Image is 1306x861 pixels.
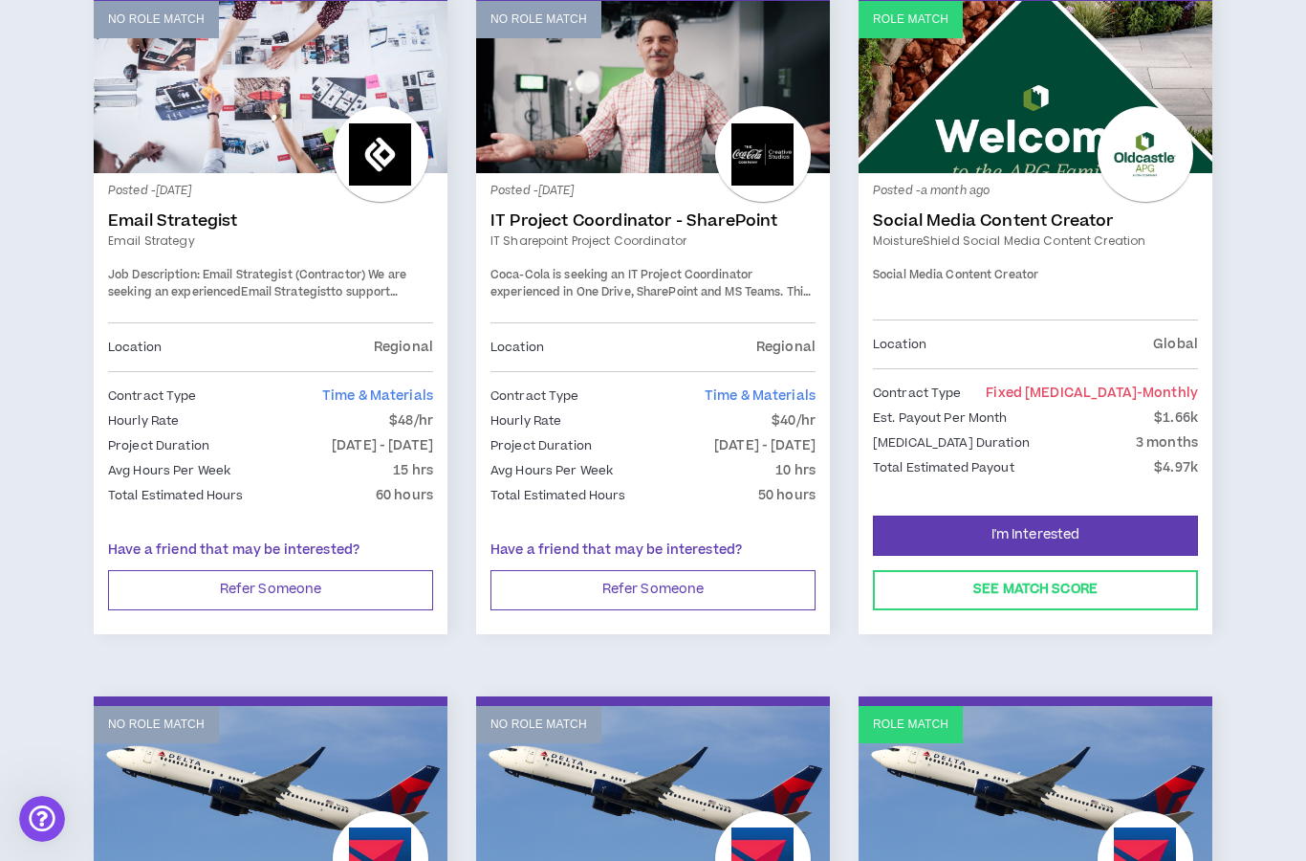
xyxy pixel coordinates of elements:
p: Location [490,337,544,358]
span: Time & Materials [705,386,816,406]
p: Have a friend that may be interested? [108,541,433,561]
p: [DATE] - [DATE] [714,435,816,456]
button: See Match Score [873,570,1198,610]
p: Project Duration [108,435,209,456]
p: Posted - [DATE] [108,183,433,200]
textarea: Message… [16,611,366,657]
p: Avg Hours Per Week [490,460,613,481]
p: 50 hours [758,485,816,506]
a: Email Strategist [108,211,433,231]
p: Hourly Rate [108,410,179,431]
p: Contract Type [490,386,579,407]
button: I'm Interested [873,516,1198,556]
p: Total Estimated Hours [108,485,244,506]
p: $4.97k [1154,457,1198,478]
a: IT Project Coordinator - SharePoint [490,211,816,231]
span: I'm Interested [991,526,1080,544]
p: Total Estimated Payout [873,457,1014,478]
p: 3 months [1136,432,1198,453]
div: Hayden says… [15,136,367,362]
p: [MEDICAL_DATA] Duration [873,432,1030,453]
p: Hourly Rate [490,410,561,431]
p: Location [873,334,926,355]
div: Hi [PERSON_NAME], thanks for your message. I will log a ticket with our development team so they ... [31,443,298,518]
p: Have a friend that may be interested? [490,541,816,561]
div: Profile image for Gabriella [81,390,100,409]
p: Regional [374,337,433,358]
span: Time & Materials [322,386,433,406]
p: Posted - a month ago [873,183,1198,200]
p: Posted - [DATE] [490,183,816,200]
p: $1.66k [1154,408,1198,429]
strong: Email Strategist [241,284,331,300]
p: 60 hours [376,485,433,506]
p: 15 hrs [393,460,433,481]
div: Gabriella says… [15,387,367,431]
button: Home [299,8,336,44]
button: Send a message… [328,619,359,650]
p: [DATE] - [DATE] [332,435,433,456]
p: No Role Match [490,11,587,29]
div: Hi, I'm having an issue while trying to add a Related Link on the Project Highlight pages. Someti... [84,147,352,335]
strong: Job Description: Email Strategist (Contractor) [108,267,365,283]
p: No Role Match [490,716,587,734]
div: Close [336,8,370,42]
a: No Role Match [476,1,830,173]
span: Fixed [MEDICAL_DATA] [986,384,1198,403]
p: $40/hr [772,410,816,431]
span: Social Media Content Creator [873,267,1038,283]
b: Gabriella [106,393,164,407]
div: Gabriella says… [15,431,367,571]
div: Gabriella • 1h ago [31,533,137,544]
p: Est. Payout Per Month [873,408,1008,429]
p: 10 hrs [775,460,816,481]
button: Refer Someone [108,570,433,610]
a: IT Sharepoint Project Coordinator [490,232,816,250]
span: Coca-Cola is seeking an IT Project Coordinator experienced in One Drive, SharePoint and MS Teams.... [490,267,811,350]
p: Location [108,337,162,358]
a: MoistureShield Social Media Content Creation [873,232,1198,250]
p: Contract Type [873,383,962,404]
p: Avg Hours Per Week [108,460,230,481]
div: Hi, I'm having an issue while trying to add a Related Link on the Project Highlight pages. Someti... [69,136,367,346]
div: joined the conversation [106,391,301,408]
a: Email Strategy [108,232,433,250]
button: Start recording [297,627,313,642]
p: Contract Type [108,386,197,407]
span: - monthly [1137,384,1198,403]
p: $48/hr [389,410,433,431]
div: Profile image for Gabriella [54,11,85,41]
p: Active 1h ago [93,24,178,43]
iframe: Intercom live chat [19,796,65,842]
div: Hi [PERSON_NAME], thanks for your message. I will log a ticket with our development team so they ... [15,431,314,529]
p: Global [1153,334,1198,355]
div: [DATE] [15,110,367,136]
a: Role Match [859,1,1212,173]
p: Project Duration [490,435,592,456]
button: go back [12,8,49,44]
span: We are seeking an experienced [108,267,406,300]
p: Role Match [873,716,948,734]
a: No Role Match [94,1,447,173]
button: Upload attachment [267,627,282,642]
div: [DATE] [15,362,367,387]
p: Regional [756,337,816,358]
p: Role Match [873,11,948,29]
p: Total Estimated Hours [490,485,626,506]
h1: Gabriella [93,10,161,24]
a: Social Media Content Creator [873,211,1198,231]
button: Refer Someone [490,570,816,610]
p: No Role Match [108,11,205,29]
p: No Role Match [108,716,205,734]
